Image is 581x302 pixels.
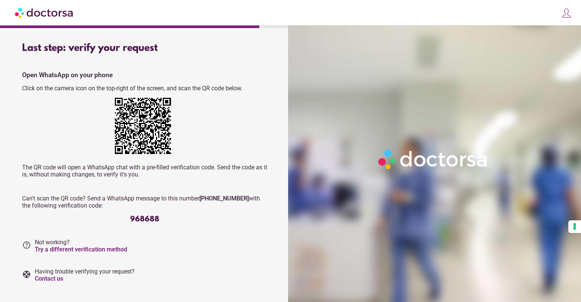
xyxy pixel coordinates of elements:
[22,71,113,79] strong: Open WhatsApp on your phone
[22,215,267,224] div: 968688
[115,98,171,154] img: MV4dkwAAAAZJREFUAwBwsENCW4UJmAAAAABJRU5ErkJggg==
[199,195,249,202] strong: [PHONE_NUMBER]
[22,270,31,279] i: support
[375,146,492,172] img: Logo-Doctorsa-trans-White-partial-flat.png
[22,43,267,54] div: Last step: verify your request
[15,4,74,21] img: Doctorsa.com
[22,241,31,250] i: help
[561,8,572,18] img: icons8-customer-100.png
[35,268,135,282] span: Having trouble verifying your request?
[35,239,127,253] span: Not working?
[22,85,267,92] p: Click on the camera icon on the top-right of the screen, and scan the QR code below.
[35,275,63,282] a: Contact us
[568,220,581,233] button: Your consent preferences for tracking technologies
[115,98,175,158] div: https://wa.me/+12673231263?text=My+request+verification+code+is+968688
[22,164,267,178] p: The QR code will open a WhatsApp chat with a pre-filled verification code. Send the code as it is...
[35,246,127,253] a: Try a different verification method
[22,195,267,209] p: Can't scan the QR code? Send a WhatsApp message to this number with the following verification code:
